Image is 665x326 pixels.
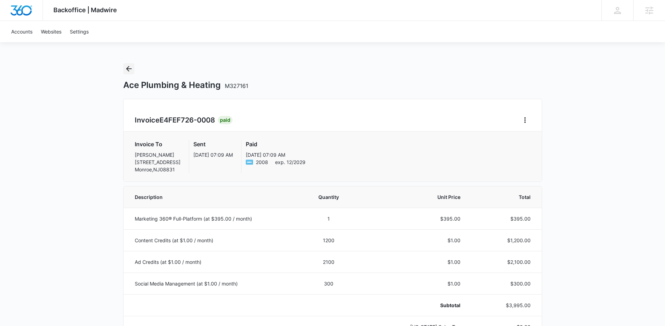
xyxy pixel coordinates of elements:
h3: Paid [246,140,305,148]
span: M327161 [225,82,248,89]
td: 2100 [298,251,359,273]
span: American Express ending with [256,158,268,166]
span: E4FEF726-0008 [160,116,215,124]
a: Settings [66,21,93,42]
span: Backoffice | Madwire [53,6,117,14]
td: 1200 [298,229,359,251]
a: Websites [37,21,66,42]
p: $300.00 [477,280,530,287]
button: Back [123,63,134,74]
span: exp. 12/2029 [275,158,305,166]
p: Subtotal [368,302,461,309]
h3: Sent [193,140,233,148]
span: Description [135,193,290,201]
span: Total [477,193,530,201]
p: Social Media Management (at $1.00 / month) [135,280,290,287]
p: [DATE] 07:09 AM [193,151,233,158]
p: $2,100.00 [477,258,530,266]
p: $1.00 [368,258,461,266]
p: $1,200.00 [477,237,530,244]
a: Accounts [7,21,37,42]
p: $1.00 [368,280,461,287]
span: Unit Price [368,193,461,201]
p: $395.00 [368,215,461,222]
p: [DATE] 07:09 AM [246,151,305,158]
p: Content Credits (at $1.00 / month) [135,237,290,244]
p: $1.00 [368,237,461,244]
p: Marketing 360® Full-Platform (at $395.00 / month) [135,215,290,222]
button: Home [519,114,531,126]
h2: Invoice [135,115,218,125]
h1: Ace Plumbing & Heating [123,80,248,90]
span: Quantity [306,193,351,201]
p: [PERSON_NAME] [STREET_ADDRESS] Monroe , NJ 08831 [135,151,180,173]
p: Ad Credits (at $1.00 / month) [135,258,290,266]
h3: Invoice To [135,140,180,148]
td: 1 [298,208,359,229]
td: 300 [298,273,359,294]
p: $395.00 [477,215,530,222]
p: $3,995.00 [477,302,530,309]
div: Paid [218,116,232,124]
